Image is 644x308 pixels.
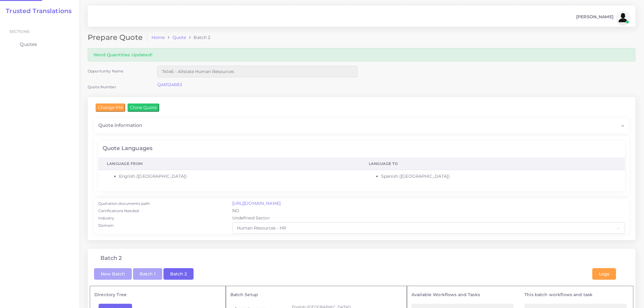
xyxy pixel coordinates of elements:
[98,208,139,214] label: Certifications Needed
[573,12,631,24] a: [PERSON_NAME]avatar
[20,41,37,48] span: Quotes
[163,271,194,276] a: Batch 2
[617,12,629,24] img: avatar
[119,173,352,180] li: English ([GEOGRAPHIC_DATA])
[230,292,402,297] h5: Batch Setup
[232,201,281,206] a: [URL][DOMAIN_NAME]
[9,29,30,34] span: Sections
[96,103,125,111] input: Change PM
[381,173,616,180] li: Spanish ([GEOGRAPHIC_DATA])
[94,268,132,280] button: New Batch
[2,7,72,15] a: Trusted Translations
[94,292,221,297] h5: Directory Tree
[94,118,629,133] div: Quote information
[98,201,150,206] label: Quotation documents path
[94,271,132,276] a: New Batch
[157,82,182,87] a: QAR124683
[128,103,159,111] input: Clone Quote
[5,38,75,51] a: Quotes
[88,68,123,74] label: Opportunity Name
[599,271,609,277] span: Logs
[228,208,629,215] div: NO
[173,34,186,40] a: Quote
[98,158,360,170] th: Language From
[186,34,210,40] li: Batch 2
[98,223,114,228] label: Domain
[98,122,142,129] span: Quote information
[88,84,116,89] label: Quote Number
[133,271,162,276] a: Batch 1
[228,215,629,222] div: Undefined Sector
[88,48,635,61] div: Word Quantities Updated!
[360,158,625,170] th: Language To
[524,292,627,297] h5: This batch workflows and task
[88,33,147,42] h2: Prepare Quote
[592,268,616,280] button: Logs
[103,145,152,152] h4: Quote Languages
[152,34,165,40] a: Home
[576,15,614,19] span: [PERSON_NAME]
[163,268,194,280] button: Batch 2
[100,255,122,262] h4: Batch 2
[133,268,162,280] button: Batch 1
[98,215,114,221] label: Industry
[411,292,514,297] h5: Available Workflows and Tasks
